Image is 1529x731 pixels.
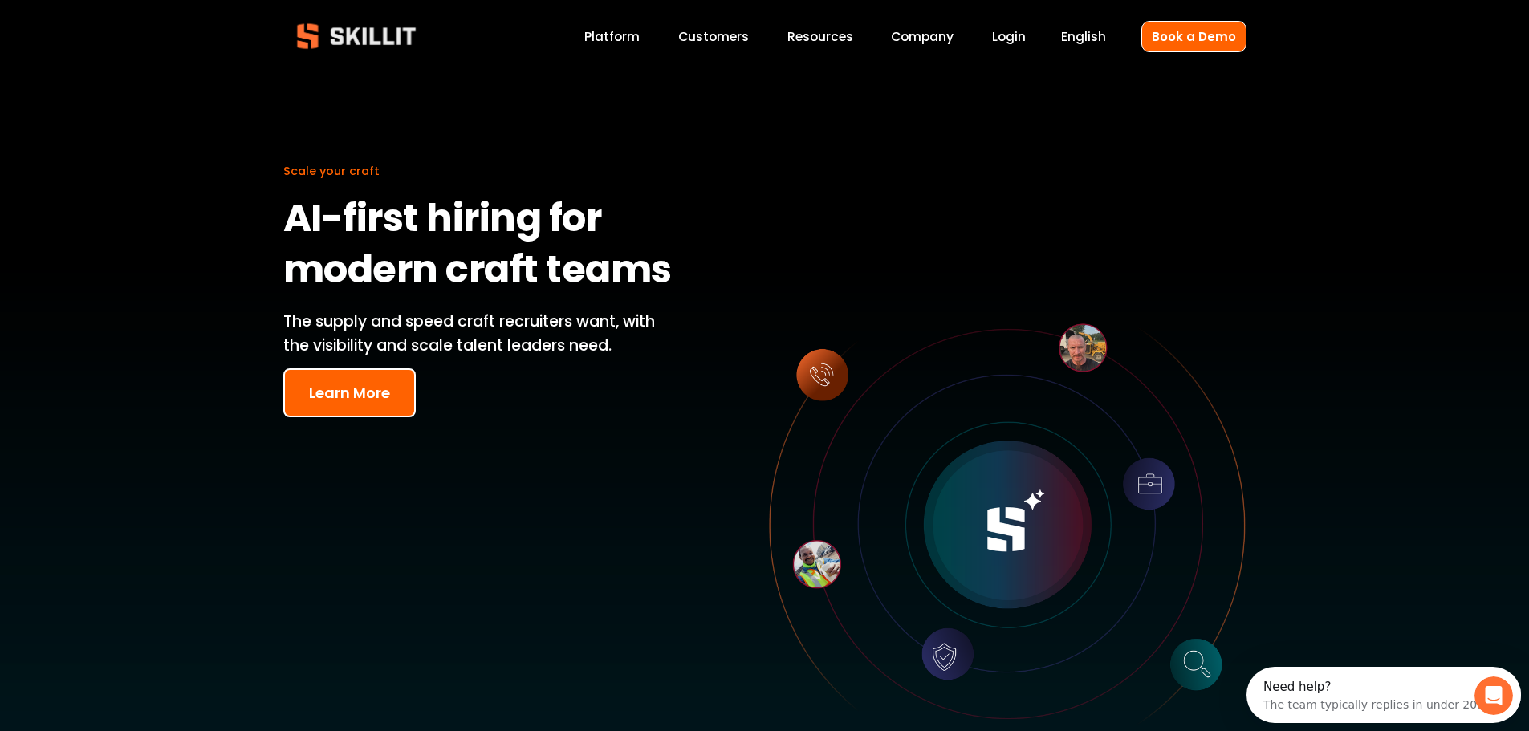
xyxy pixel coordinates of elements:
a: Customers [678,26,749,47]
span: Resources [787,27,853,46]
button: Learn More [283,368,416,417]
a: folder dropdown [787,26,853,47]
div: The team typically replies in under 20m [17,26,242,43]
iframe: Intercom live chat [1474,676,1513,715]
iframe: Intercom live chat discovery launcher [1246,667,1521,723]
div: language picker [1061,26,1106,47]
img: Skillit [283,12,429,60]
a: Company [891,26,954,47]
a: Login [992,26,1026,47]
span: English [1061,27,1106,46]
div: Open Intercom Messenger [6,6,289,51]
span: Scale your craft [283,163,380,179]
strong: AI-first hiring for modern craft teams [283,189,672,306]
div: Need help? [17,14,242,26]
a: Platform [584,26,640,47]
p: The supply and speed craft recruiters want, with the visibility and scale talent leaders need. [283,310,680,359]
a: Book a Demo [1141,21,1246,52]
